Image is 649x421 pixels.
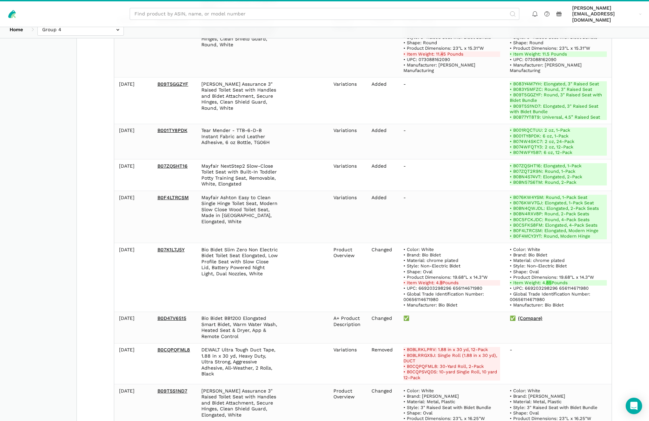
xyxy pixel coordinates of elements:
[510,40,543,45] span: • Shape: Round
[510,263,567,268] span: • Style: Non-Electric Bidet
[510,206,607,211] ins: • B0BN4QWJDL: Elongated, 2-Pack Seats
[403,57,450,62] span: • UPC: 073088162090
[157,195,189,200] a: B0F4LTRCSM
[510,275,594,280] span: • Product Dimensions: 19.68"L x 14.3"W
[403,410,433,416] span: • Shape: Oval
[329,124,367,159] td: Variations
[510,416,591,421] span: • Product Dimensions: 23"L x 16.25"W
[403,263,460,268] span: • Style: Non-Electric Bidet
[510,133,607,139] ins: • B001TY8PDK: 6 oz, 1-Pack
[510,200,607,206] ins: • B076KWV7GJ: Elongated, 1-Pack Seat
[329,159,367,191] td: Variations
[510,139,607,144] ins: • B074W4SKC7: 2 oz, 24-Pack
[114,343,153,384] td: [DATE]
[510,180,607,185] ins: • B0BN57S6TM: Round, 2-Pack
[510,104,607,115] ins: • B09T5S1ND7: Elongated, 3" Raised Seat with Bidet Bundle
[367,191,399,243] td: Added
[403,275,488,280] span: • Product Dimensions: 19.68"L x 14.3"W
[510,115,607,120] ins: • B0B77YT8T9: Universal, 4.5” Raised Seat
[114,191,153,243] td: [DATE]
[403,269,433,274] span: • Shape: Oval
[572,5,637,23] span: [PERSON_NAME][EMAIL_ADDRESS][DOMAIN_NAME]
[114,159,153,191] td: [DATE]
[114,77,153,124] td: [DATE]
[510,252,547,257] span: • Brand: Bio Bidet
[510,315,607,322] div: ✅
[329,343,367,384] td: Variations
[399,124,505,159] td: -
[510,87,607,92] ins: • B083Y5MFZC: Round, 3" Raised Seat
[510,128,607,133] ins: • B001RQCTUU: 2 oz, 1-Pack
[510,92,607,104] ins: • B09T5GGZYF: Round, 3" Raised Seat with Bidet Bundle
[518,315,542,322] a: (Compare)
[510,195,607,200] ins: • B076KW4YSM: Round, 1-Pack Seat
[399,77,505,124] td: -
[510,51,607,57] ins: • Item Weight: 11.5 Pounds
[367,159,399,191] td: Added
[570,4,644,24] a: [PERSON_NAME][EMAIL_ADDRESS][DOMAIN_NAME]
[197,343,283,384] td: DEWALT Ultra Tough Duct Tape, 1.88 in x 30 yd, Heavy Duty, Ultra Strong, Aggressive Adhesive, All...
[403,399,455,404] span: • Material: Metal, Plastic
[510,174,607,180] ins: • B0BN4S74VT: Elongated, 2-Pack
[197,191,283,243] td: Mayfair Ashton Easy to Clean Single Hinge Toilet Seat, Modern Slow Close Wood Toilet Seat, Made i...
[329,77,367,124] td: Variations
[626,398,642,414] div: Open Intercom Messenger
[403,388,434,393] span: • Color: White
[114,14,153,77] td: [DATE]
[403,302,457,308] span: • Manufacturer: Bio Bidet
[510,81,607,87] ins: • B083Y4M7YH: Elongated, 3" Raised Seat
[114,124,153,159] td: [DATE]
[510,247,540,252] span: • Color: White
[510,410,539,416] span: • Shape: Oval
[510,286,589,291] span: • UPC: 669203298296 656114671980
[510,57,556,62] span: • UPC: 073088162090
[403,364,500,369] del: • B0CQPQFML8: 30-Yard Roll, 2-Pack
[403,394,459,399] span: • Brand: [PERSON_NAME]
[367,312,399,343] td: Changed
[403,46,484,51] span: • Product Dimensions: 23"L x 15.31"W
[403,286,482,291] span: • UPC: 669203298296 656114671980
[403,369,500,381] del: • B0CQPSVQDS: 10-yard Single Roll, 10 yard 12-Pack
[197,243,283,312] td: Bio Bidet Slim Zero Non Electric Bidet Toilet Seat Elongated, Low Profile Seat with Slow Close Li...
[403,247,434,252] span: • Color: White
[367,77,399,124] td: Added
[399,191,505,243] td: -
[510,217,607,222] ins: • B0C5FCKJDC: Round, 4-Pack Seats
[403,347,500,352] del: • B0BLRKLPRV: 1.88 in x 30 yd, 12-Pack
[510,388,540,393] span: • Color: White
[510,222,607,228] ins: • B0C5FKS8FM: Elongated, 4-Pack Seats
[114,243,153,312] td: [DATE]
[367,14,399,77] td: Changed
[403,280,500,286] del: • Item Weight: 4. Pounds
[510,150,607,155] ins: • B074WFY5B7: 6 oz, 12-Pack
[510,35,598,40] span: • Style: 3" Raised Seat with Bidet Bundle
[510,163,607,169] ins: • B07ZQSHT16: Elongated, 1-Pack
[510,144,607,150] ins: • B074WFQTY3: 2 oz, 12-Pack
[510,211,607,217] ins: • B0BN4RXV8P: Round, 2-Pack Seats
[510,405,598,410] span: • Style: 3" Raised Seat with Bidet Bundle
[510,302,564,308] span: • Manufacturer: Bio Bidet
[546,280,552,285] strong: 85
[329,14,367,77] td: Product Overview
[510,169,607,174] ins: • B07ZQT2R9N: Round, 1-Pack
[505,343,612,384] td: -
[157,163,188,169] a: B07ZQSHT16
[403,252,441,257] span: • Brand: Bio Bidet
[197,14,283,77] td: [PERSON_NAME] Assurance 3" Raised Toilet Seat with Handles and Bidet Attachment, Secure Hinges, C...
[197,159,283,191] td: Mayfair NextStep2 Slow-Close Toilet Seat with Built-In Toddler Potty Training Seat, Removable, Wh...
[403,40,437,45] span: • Shape: Round
[329,243,367,312] td: Product Overview
[510,228,607,233] ins: • B0F4LTRCSM: Elongated, Modern Hinge
[510,46,590,51] span: • Product Dimensions: 23"L x 15.31"W
[37,23,124,35] input: Group 4
[510,62,583,73] span: • Manufacturer: [PERSON_NAME] Manufacturing
[510,399,562,404] span: • Material: Metal, Plastic
[329,191,367,243] td: Variations
[403,62,477,73] span: • Manufacturer: [PERSON_NAME] Manufacturing
[403,315,500,322] div: ✅
[510,291,592,302] span: • Global Trade Identification Number: 00656114671980
[130,8,519,20] input: Find product by ASIN, name, or model number
[403,291,485,302] span: • Global Trade Identification Number: 00656114671980
[510,280,607,286] ins: • Item Weight: 4. Pounds
[157,81,188,87] a: B09T5GGZYF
